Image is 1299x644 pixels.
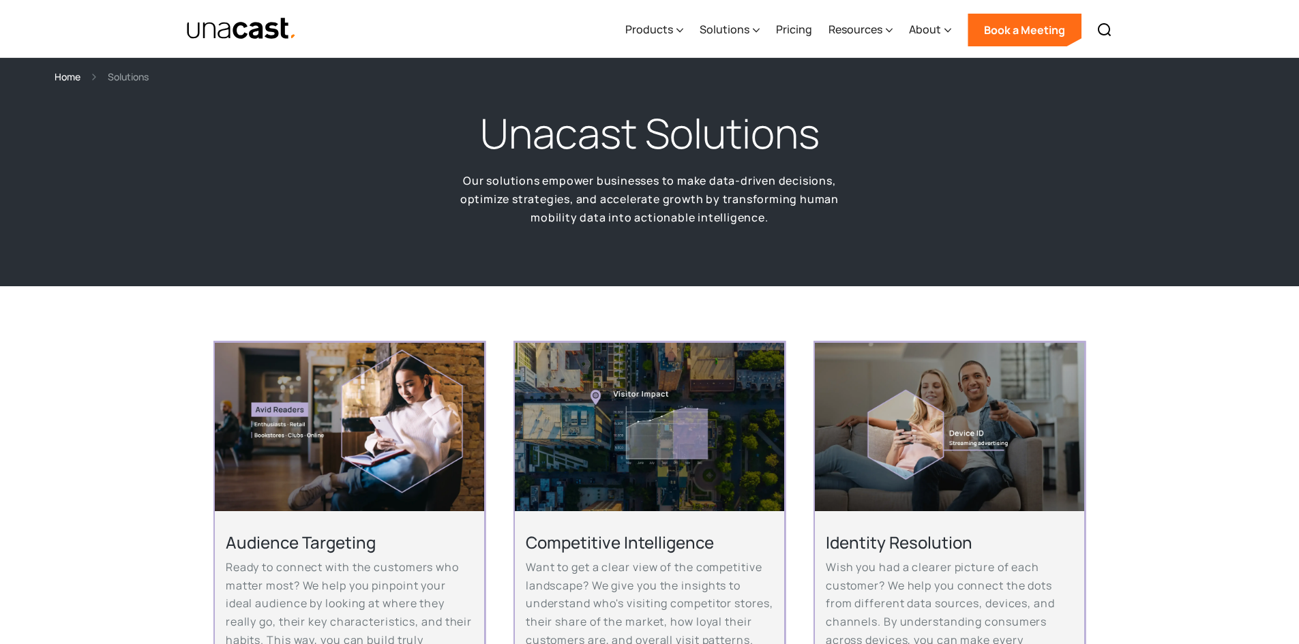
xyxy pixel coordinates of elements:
[526,532,773,553] h2: Competitive Intelligence
[625,2,683,58] div: Products
[828,21,882,37] div: Resources
[108,69,149,85] div: Solutions
[909,21,941,37] div: About
[625,21,673,37] div: Products
[700,2,760,58] div: Solutions
[480,106,820,161] h1: Unacast Solutions
[186,17,297,41] a: home
[968,14,1081,46] a: Book a Meeting
[186,17,297,41] img: Unacast text logo
[700,21,749,37] div: Solutions
[826,532,1073,553] h2: Identity Resolution
[909,2,951,58] div: About
[226,532,473,553] h2: Audience Targeting
[828,2,893,58] div: Resources
[776,2,812,58] a: Pricing
[1096,22,1113,38] img: Search icon
[55,69,80,85] a: Home
[438,172,861,226] p: Our solutions empower businesses to make data-driven decisions, optimize strategies, and accelera...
